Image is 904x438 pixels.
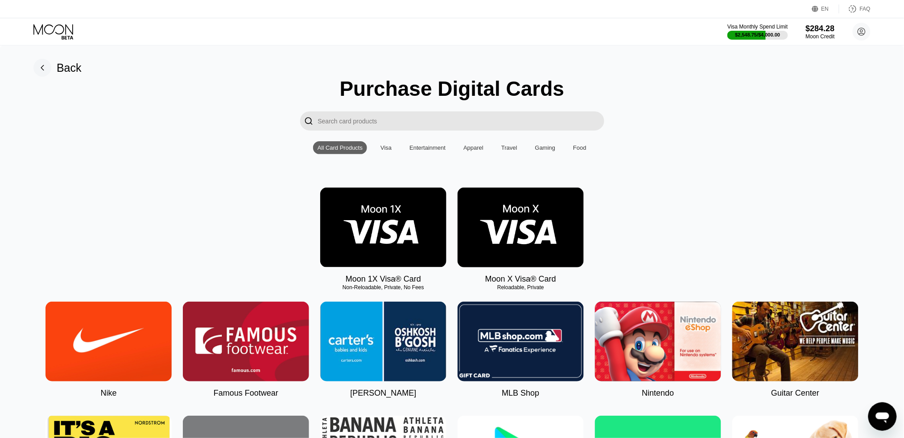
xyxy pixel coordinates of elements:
[305,116,314,126] div: 
[573,144,586,151] div: Food
[458,284,584,291] div: Reloadable, Private
[497,141,522,154] div: Travel
[735,32,780,37] div: $2,548.75 / $4,000.00
[860,6,871,12] div: FAQ
[346,274,421,284] div: Moon 1X Visa® Card
[318,111,604,131] input: Search card products
[380,144,392,151] div: Visa
[57,61,82,74] div: Back
[318,144,363,151] div: All Card Products
[531,141,560,154] div: Gaming
[459,141,488,154] div: Apparel
[806,24,835,33] div: $284.28
[569,141,591,154] div: Food
[313,141,367,154] div: All Card Products
[320,284,446,291] div: Non-Reloadable, Private, No Fees
[642,389,674,398] div: Nintendo
[806,24,835,40] div: $284.28Moon Credit
[485,274,556,284] div: Moon X Visa® Card
[376,141,396,154] div: Visa
[340,77,565,101] div: Purchase Digital Cards
[727,24,788,40] div: Visa Monthly Spend Limit$2,548.75/$4,000.00
[502,389,539,398] div: MLB Shop
[405,141,450,154] div: Entertainment
[33,59,82,77] div: Back
[771,389,819,398] div: Guitar Center
[812,4,839,13] div: EN
[839,4,871,13] div: FAQ
[501,144,517,151] div: Travel
[868,402,897,431] iframe: Button to launch messaging window
[350,389,416,398] div: [PERSON_NAME]
[100,389,116,398] div: Nike
[821,6,829,12] div: EN
[300,111,318,131] div: 
[463,144,483,151] div: Apparel
[727,24,788,30] div: Visa Monthly Spend Limit
[806,33,835,40] div: Moon Credit
[214,389,278,398] div: Famous Footwear
[409,144,446,151] div: Entertainment
[535,144,556,151] div: Gaming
